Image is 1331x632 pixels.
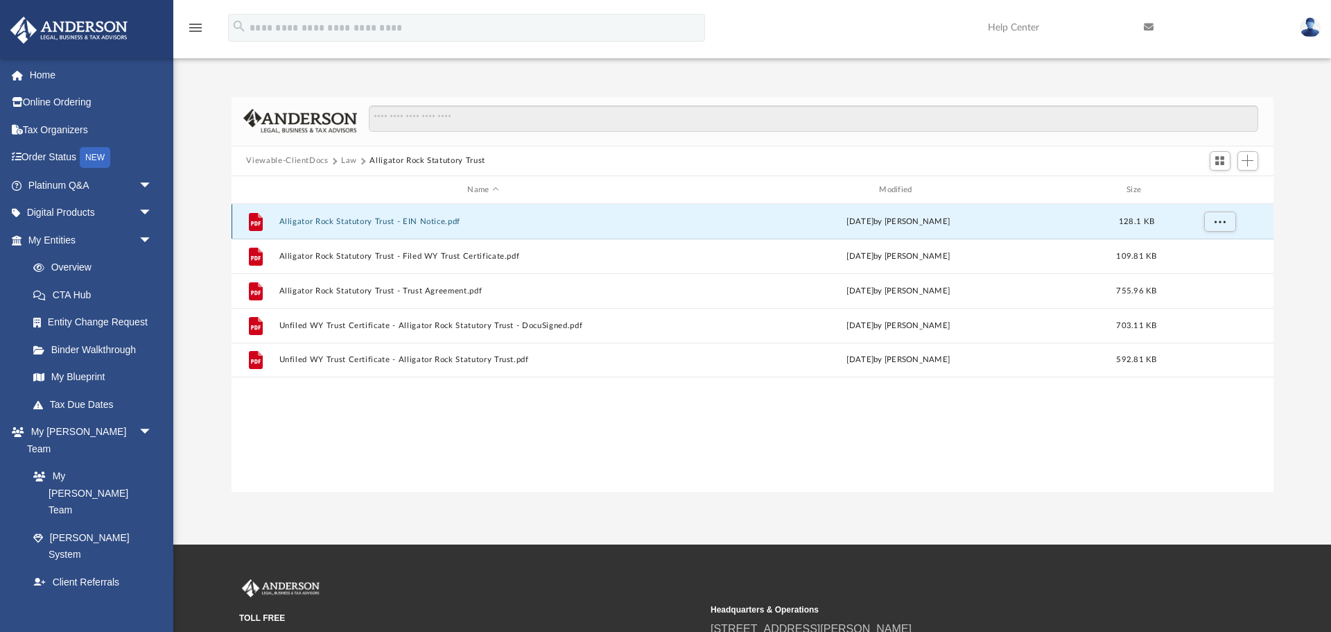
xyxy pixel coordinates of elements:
span: 128.1 KB [1118,218,1154,225]
button: Law [341,155,357,167]
img: User Pic [1300,17,1321,37]
button: Unfiled WY Trust Certificate - Alligator Rock Statutory Trust.pdf [279,356,688,365]
a: Client Referrals [19,568,166,596]
img: Anderson Advisors Platinum Portal [6,17,132,44]
div: Name [278,184,687,196]
i: search [232,19,247,34]
span: 592.81 KB [1116,357,1156,364]
a: Overview [19,254,173,282]
a: Digital Productsarrow_drop_down [10,199,173,227]
div: Size [1108,184,1164,196]
button: Alligator Rock Statutory Trust - Filed WY Trust Certificate.pdf [279,252,688,261]
div: [DATE] by [PERSON_NAME] [694,250,1103,263]
button: Add [1237,151,1258,171]
a: [PERSON_NAME] System [19,524,166,568]
img: Anderson Advisors Platinum Portal [239,579,322,597]
a: Tax Due Dates [19,391,173,418]
a: Binder Walkthrough [19,336,173,364]
span: 755.96 KB [1116,287,1156,295]
div: [DATE] by [PERSON_NAME] [694,355,1103,367]
a: My [PERSON_NAME] Teamarrow_drop_down [10,418,166,463]
a: My Blueprint [19,364,166,391]
a: Tax Organizers [10,116,173,144]
small: Headquarters & Operations [711,604,1172,616]
a: My Entitiesarrow_drop_down [10,226,173,254]
span: 109.81 KB [1116,253,1156,260]
button: Alligator Rock Statutory Trust - Trust Agreement.pdf [279,287,688,296]
i: menu [187,19,204,36]
button: Alligator Rock Statutory Trust [369,155,485,167]
a: menu [187,26,204,36]
a: Order StatusNEW [10,144,173,172]
button: Switch to Grid View [1210,151,1230,171]
a: Home [10,61,173,89]
button: More options [1203,212,1235,232]
div: grid [232,204,1273,491]
button: Unfiled WY Trust Certificate - Alligator Rock Statutory Trust - DocuSigned.pdf [279,321,688,330]
div: [DATE] by [PERSON_NAME] [694,320,1103,332]
a: My [PERSON_NAME] Team [19,463,159,524]
div: [DATE] by [PERSON_NAME] [694,285,1103,298]
small: TOLL FREE [239,612,701,624]
a: CTA Hub [19,281,173,309]
div: [DATE] by [PERSON_NAME] [694,216,1103,228]
a: Online Ordering [10,89,173,117]
a: Entity Change Request [19,309,173,336]
div: id [1170,184,1267,196]
input: Search files and folders [369,105,1258,132]
span: arrow_drop_down [139,171,166,200]
div: NEW [80,147,110,168]
span: arrow_drop_down [139,418,166,447]
div: id [237,184,272,196]
span: arrow_drop_down [139,226,166,255]
span: 703.11 KB [1116,322,1156,330]
button: Viewable-ClientDocs [246,155,328,167]
div: Modified [693,184,1102,196]
button: Alligator Rock Statutory Trust - EIN Notice.pdf [279,217,688,226]
a: Platinum Q&Aarrow_drop_down [10,171,173,199]
span: arrow_drop_down [139,199,166,228]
